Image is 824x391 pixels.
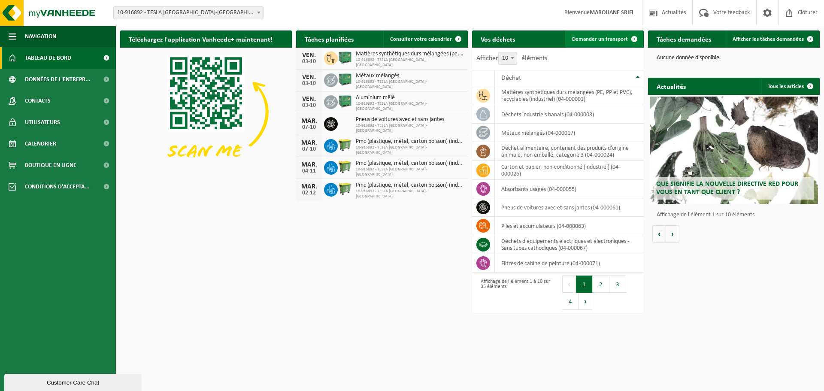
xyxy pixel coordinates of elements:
iframe: chat widget [4,372,143,391]
a: Que signifie la nouvelle directive RED pour vous en tant que client ? [650,97,818,204]
button: Volgende [666,225,679,242]
span: Tableau de bord [25,47,71,69]
span: Utilisateurs [25,112,60,133]
td: pneus de voitures avec et sans jantes (04-000061) [495,198,644,217]
a: Demander un transport [565,30,643,48]
button: Previous [562,276,576,293]
p: Aucune donnée disponible. [657,55,811,61]
td: matières synthétiques durs mélangées (PE, PP et PVC), recyclables (industriel) (04-000001) [495,86,644,105]
strong: MAROUANE SRIFI [590,9,633,16]
span: Contacts [25,90,51,112]
label: Afficher éléments [476,55,547,62]
h2: Tâches demandées [648,30,720,47]
div: Affichage de l'élément 1 à 10 sur 35 éléments [476,275,554,311]
div: 04-11 [300,168,318,174]
span: Pmc (plastique, métal, carton boisson) (industriel) [356,138,463,145]
td: déchets industriels banals (04-000008) [495,105,644,124]
span: 10-916892 - TESLA BELGIUM-DROGENBOS - DROGENBOS [114,7,263,19]
div: MAR. [300,118,318,124]
span: 10 [498,52,517,65]
div: 02-12 [300,190,318,196]
img: PB-HB-1400-HPE-GN-01 [338,94,352,109]
img: WB-0660-HPE-GN-50 [338,182,352,196]
span: Consulter votre calendrier [390,36,452,42]
span: Que signifie la nouvelle directive RED pour vous en tant que client ? [656,181,798,196]
span: 10-916892 - TESLA [GEOGRAPHIC_DATA]-[GEOGRAPHIC_DATA] [356,145,463,155]
span: Afficher les tâches demandées [733,36,804,42]
div: 07-10 [300,146,318,152]
button: Vorige [652,225,666,242]
span: Navigation [25,26,56,47]
h2: Tâches planifiées [296,30,362,47]
span: 10-916892 - TESLA BELGIUM-DROGENBOS - DROGENBOS [113,6,264,19]
img: WB-0660-HPE-GN-50 [338,138,352,152]
td: déchet alimentaire, contenant des produits d'origine animale, non emballé, catégorie 3 (04-000024) [495,142,644,161]
span: 10-916892 - TESLA [GEOGRAPHIC_DATA]-[GEOGRAPHIC_DATA] [356,123,463,133]
span: Métaux mélangés [356,73,463,79]
span: Données de l'entrepr... [25,69,91,90]
div: MAR. [300,139,318,146]
span: Boutique en ligne [25,155,76,176]
h2: Vos déchets [472,30,524,47]
span: Pmc (plastique, métal, carton boisson) (industriel) [356,182,463,189]
div: 03-10 [300,103,318,109]
button: 1 [576,276,593,293]
span: Pneus de voitures avec et sans jantes [356,116,463,123]
div: VEN. [300,96,318,103]
img: Download de VHEPlus App [120,48,292,176]
span: 10-916892 - TESLA [GEOGRAPHIC_DATA]-[GEOGRAPHIC_DATA] [356,189,463,199]
span: Demander un transport [572,36,628,42]
img: PB-HB-1400-HPE-GN-01 [338,50,352,65]
div: 07-10 [300,124,318,130]
span: 10-916892 - TESLA [GEOGRAPHIC_DATA]-[GEOGRAPHIC_DATA] [356,167,463,177]
span: Déchet [501,75,521,82]
a: Consulter votre calendrier [383,30,467,48]
img: WB-0660-HPE-GN-50 [338,160,352,174]
div: VEN. [300,74,318,81]
button: Next [579,293,592,310]
span: 10-916892 - TESLA [GEOGRAPHIC_DATA]-[GEOGRAPHIC_DATA] [356,101,463,112]
a: Tous les articles [761,78,819,95]
div: 03-10 [300,59,318,65]
button: 2 [593,276,609,293]
span: 10-916892 - TESLA [GEOGRAPHIC_DATA]-[GEOGRAPHIC_DATA] [356,58,463,68]
span: Aluminium mêlé [356,94,463,101]
span: Matières synthétiques durs mélangées (pe, pp et pvc), recyclables (industriel) [356,51,463,58]
span: 10-916892 - TESLA [GEOGRAPHIC_DATA]-[GEOGRAPHIC_DATA] [356,79,463,90]
span: Conditions d'accepta... [25,176,90,197]
td: filtres de cabine de peinture (04-000071) [495,254,644,273]
button: 3 [609,276,626,293]
td: carton et papier, non-conditionné (industriel) (04-000026) [495,161,644,180]
button: 4 [562,293,579,310]
img: PB-HB-1400-HPE-GN-01 [338,72,352,87]
td: métaux mélangés (04-000017) [495,124,644,142]
div: MAR. [300,161,318,168]
h2: Actualités [648,78,694,94]
td: absorbants usagés (04-000055) [495,180,644,198]
p: Affichage de l'élément 1 sur 10 éléments [657,212,815,218]
a: Afficher les tâches demandées [726,30,819,48]
div: VEN. [300,52,318,59]
span: Pmc (plastique, métal, carton boisson) (industriel) [356,160,463,167]
h2: Téléchargez l'application Vanheede+ maintenant! [120,30,281,47]
span: Calendrier [25,133,56,155]
div: MAR. [300,183,318,190]
span: 10 [499,52,517,64]
td: déchets d'équipements électriques et électroniques - Sans tubes cathodiques (04-000067) [495,235,644,254]
td: Piles et accumulateurs (04-000063) [495,217,644,235]
div: 03-10 [300,81,318,87]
